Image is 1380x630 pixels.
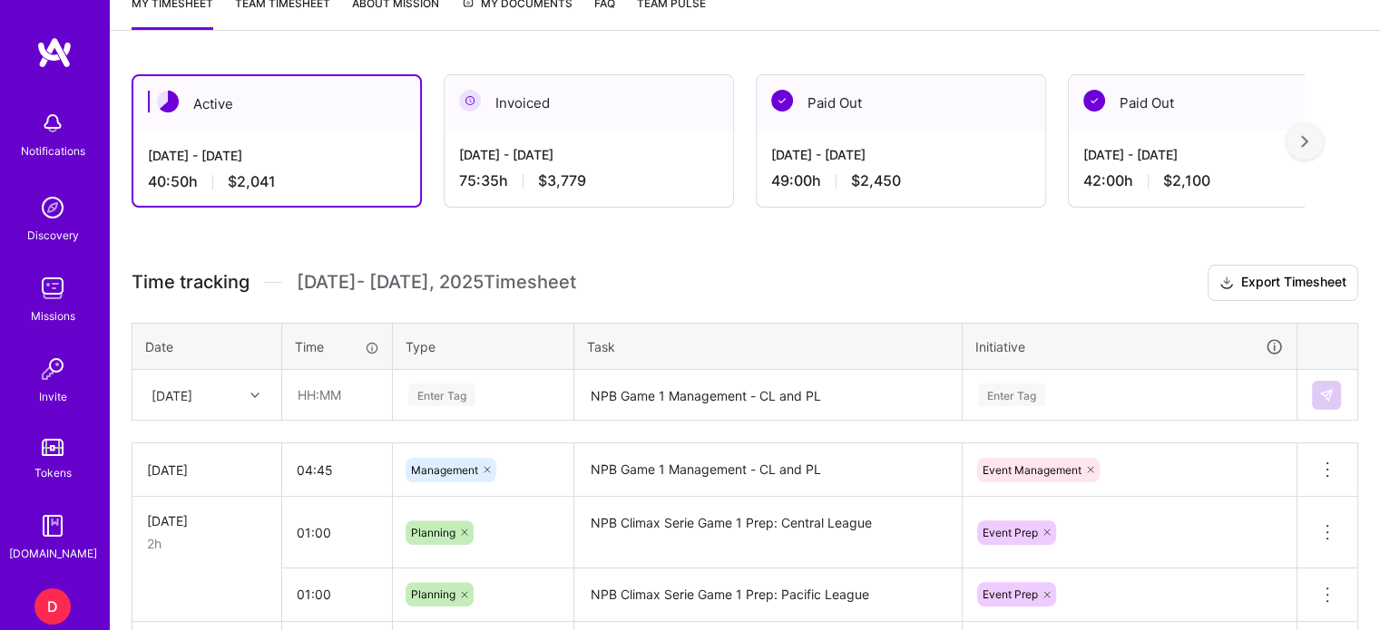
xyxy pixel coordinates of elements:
[132,271,250,294] span: Time tracking
[34,189,71,226] img: discovery
[39,387,67,406] div: Invite
[459,90,481,111] img: Invoiced
[42,439,64,456] img: tokens
[31,306,75,325] div: Missions
[978,381,1045,409] div: Enter Tag
[30,588,75,625] a: D
[1083,90,1105,111] img: Paid Out
[574,323,963,370] th: Task
[148,146,406,165] div: [DATE] - [DATE]
[576,570,960,620] textarea: NPB Climax Serie Game 1 Prep: Pacific League
[771,171,1031,190] div: 49:00 h
[411,587,455,601] span: Planning
[1163,171,1210,190] span: $2,100
[283,371,391,419] input: HH:MM
[1208,265,1358,301] button: Export Timesheet
[576,499,960,567] textarea: NPB Climax Serie Game 1 Prep: Central League
[459,145,719,164] div: [DATE] - [DATE]
[1319,388,1334,402] img: Submit
[282,509,392,557] input: HH:MM
[1083,171,1343,190] div: 42:00 h
[576,445,960,495] textarea: NPB Game 1 Management - CL and PL
[34,463,72,482] div: Tokens
[297,271,576,294] span: [DATE] - [DATE] , 2025 Timesheet
[9,544,97,563] div: [DOMAIN_NAME]
[34,508,71,544] img: guide book
[1083,145,1343,164] div: [DATE] - [DATE]
[1301,135,1308,148] img: right
[27,226,79,245] div: Discovery
[445,75,733,131] div: Invoiced
[148,172,406,191] div: 40:50 h
[295,337,379,356] div: Time
[538,171,586,190] span: $3,779
[34,105,71,141] img: bell
[147,511,267,530] div: [DATE]
[771,145,1031,164] div: [DATE] - [DATE]
[147,534,267,553] div: 2h
[408,381,475,409] div: Enter Tag
[1219,274,1234,293] i: icon Download
[851,171,901,190] span: $2,450
[983,587,1038,601] span: Event Prep
[157,91,179,112] img: Active
[147,460,267,480] div: [DATE]
[411,463,478,477] span: Management
[393,323,574,370] th: Type
[152,385,192,404] div: [DATE]
[132,323,282,370] th: Date
[757,75,1045,131] div: Paid Out
[250,391,259,400] i: icon Chevron
[34,351,71,387] img: Invite
[228,172,276,191] span: $2,041
[983,463,1081,477] span: Event Management
[34,270,71,306] img: teamwork
[411,526,455,539] span: Planning
[282,570,392,618] input: HH:MM
[36,36,73,69] img: logo
[771,90,793,111] img: Paid Out
[1069,75,1357,131] div: Paid Out
[975,336,1284,357] div: Initiative
[459,171,719,190] div: 75:35 h
[983,526,1038,539] span: Event Prep
[282,446,392,494] input: HH:MM
[34,588,71,625] div: D
[133,76,420,131] div: Active
[21,141,85,160] div: Notifications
